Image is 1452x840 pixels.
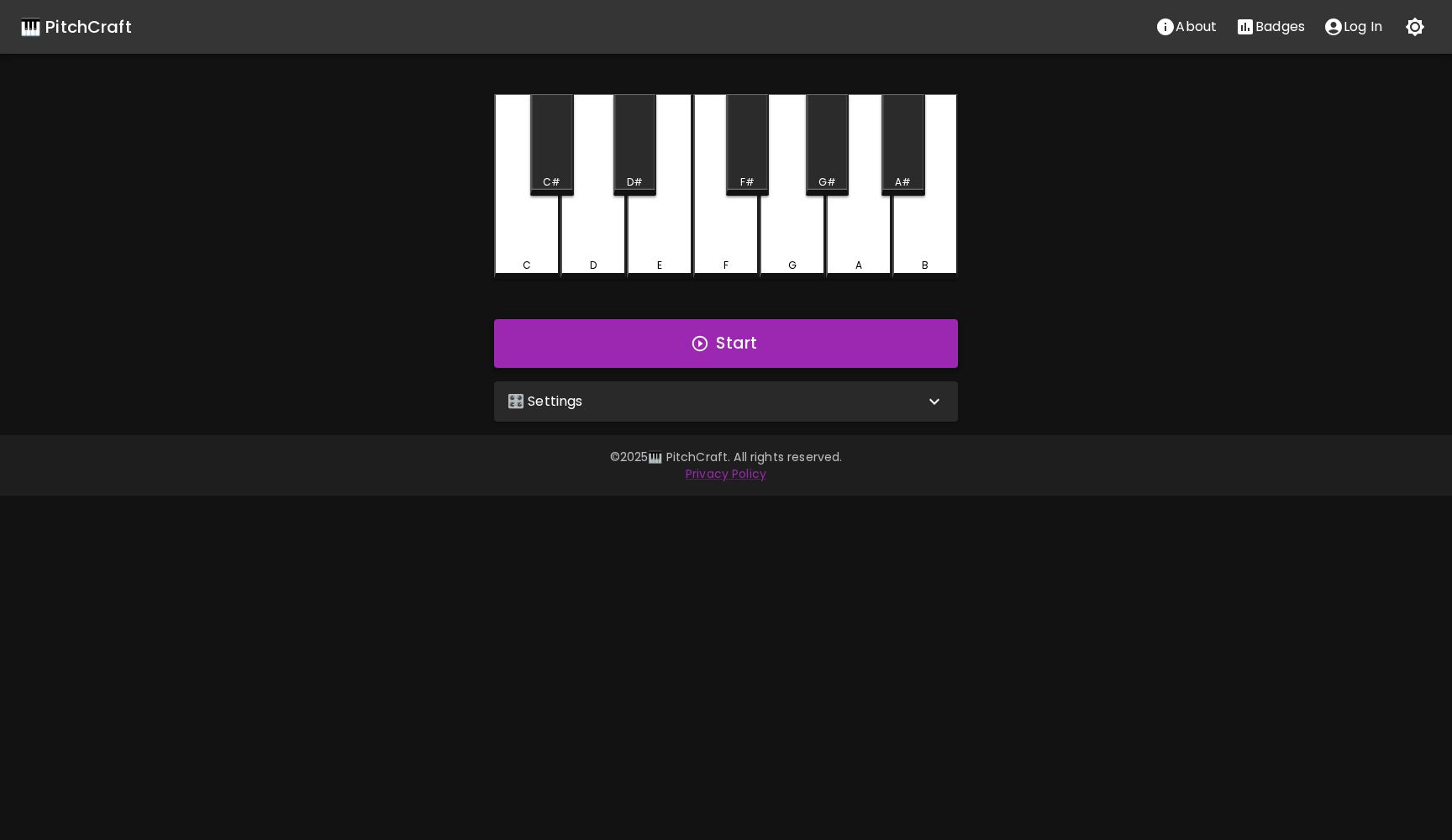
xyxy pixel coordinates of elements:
div: A# [895,175,911,190]
p: Log In [1344,17,1382,37]
div: G [788,258,797,273]
button: account of current user [1314,10,1391,44]
p: Badges [1255,17,1305,37]
button: Start [494,319,958,368]
a: Privacy Policy [686,465,766,482]
div: D [590,258,597,273]
p: © 2025 🎹 PitchCraft. All rights reserved. [242,449,1210,465]
div: G# [818,175,836,190]
p: About [1176,17,1217,37]
div: B [922,258,929,273]
button: Stats [1226,10,1314,44]
div: F [723,258,729,273]
div: A [855,258,862,273]
p: 🎛️ Settings [508,391,583,412]
a: 🎹 PitchCraft [20,13,132,40]
div: C# [543,175,560,190]
div: D# [627,175,643,190]
div: F# [740,175,755,190]
div: E [657,258,662,273]
div: C [523,258,531,273]
button: About [1146,10,1226,44]
div: 🎛️ Settings [494,381,958,422]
